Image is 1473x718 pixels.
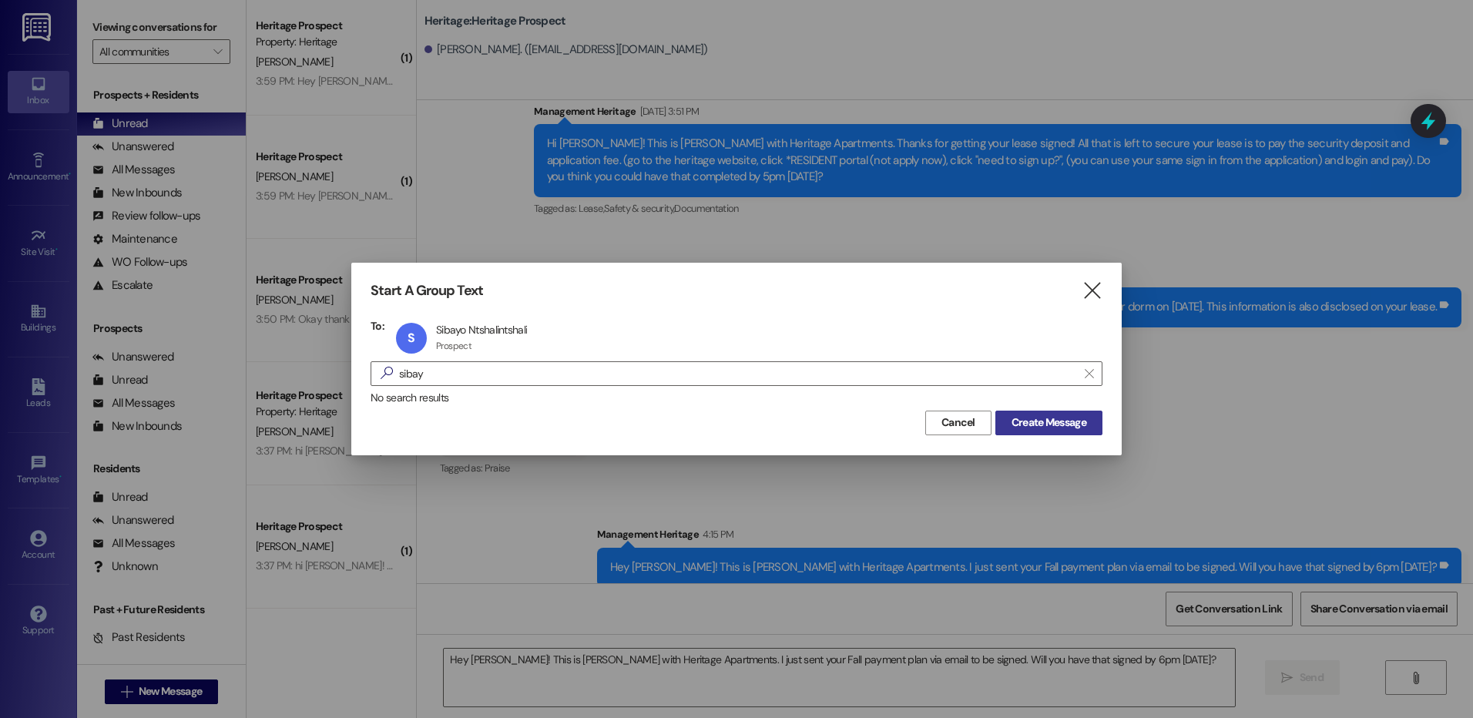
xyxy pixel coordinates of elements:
[941,414,975,431] span: Cancel
[371,319,384,333] h3: To:
[1012,414,1086,431] span: Create Message
[371,390,1102,406] div: No search results
[436,340,471,352] div: Prospect
[925,411,992,435] button: Cancel
[399,363,1077,384] input: Search for any contact or apartment
[436,323,527,337] div: Sibayo Ntshalintshali
[1077,362,1102,385] button: Clear text
[408,330,414,346] span: S
[1085,367,1093,380] i: 
[371,282,483,300] h3: Start A Group Text
[1082,283,1102,299] i: 
[374,365,399,381] i: 
[995,411,1102,435] button: Create Message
